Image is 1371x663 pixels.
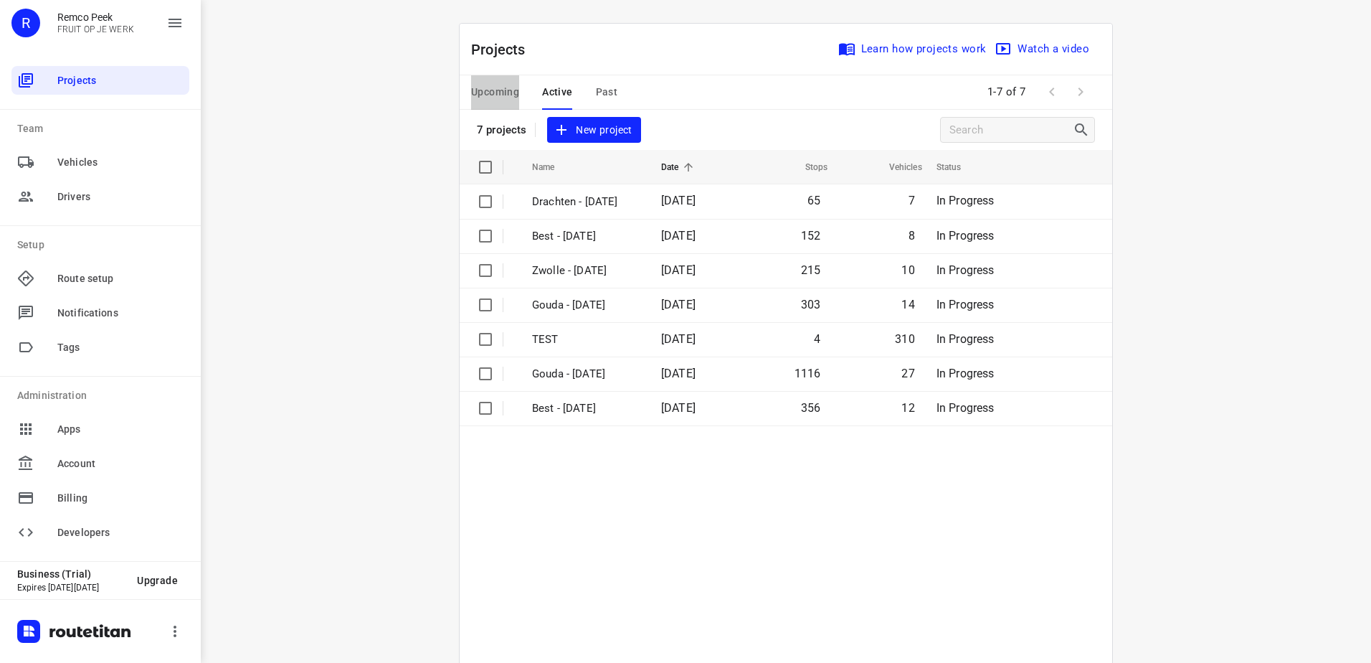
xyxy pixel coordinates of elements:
[936,367,995,380] span: In Progress
[936,298,995,311] span: In Progress
[596,83,618,101] span: Past
[57,525,184,540] span: Developers
[661,332,696,346] span: [DATE]
[801,401,821,415] span: 356
[936,194,995,207] span: In Progress
[11,518,189,547] div: Developers
[661,401,696,415] span: [DATE]
[57,306,184,321] span: Notifications
[661,229,696,243] span: [DATE]
[949,119,1073,141] input: Search projects
[11,415,189,443] div: Apps
[57,11,134,23] p: Remco Peek
[11,484,189,512] div: Billing
[11,264,189,293] div: Route setup
[11,9,40,37] div: R
[936,263,995,277] span: In Progress
[936,332,995,346] span: In Progress
[1038,77,1066,106] span: Previous Page
[471,39,537,60] p: Projects
[17,568,125,580] p: Business (Trial)
[901,298,914,311] span: 14
[532,194,640,210] p: Drachten - Friday
[909,194,915,207] span: 7
[1066,77,1095,106] span: Next Page
[542,83,572,101] span: Active
[901,367,914,380] span: 27
[982,77,1032,108] span: 1-7 of 7
[936,159,980,176] span: Status
[57,271,184,286] span: Route setup
[532,297,640,314] p: Gouda - Friday
[556,121,632,139] span: New project
[1073,121,1094,138] div: Search
[532,400,640,417] p: Best - Thursday
[532,263,640,279] p: Zwolle - Friday
[807,194,820,207] span: 65
[11,182,189,211] div: Drivers
[125,568,189,593] button: Upgrade
[57,189,184,204] span: Drivers
[936,229,995,243] span: In Progress
[936,401,995,415] span: In Progress
[661,159,698,176] span: Date
[11,298,189,327] div: Notifications
[661,298,696,311] span: [DATE]
[11,333,189,362] div: Tags
[814,332,820,346] span: 4
[57,340,184,355] span: Tags
[532,331,640,348] p: TEST
[17,238,189,253] p: Setup
[477,123,526,136] p: 7 projects
[909,229,915,243] span: 8
[901,401,914,415] span: 12
[57,155,184,170] span: Vehicles
[661,367,696,380] span: [DATE]
[895,332,915,346] span: 310
[57,491,184,506] span: Billing
[870,159,922,176] span: Vehicles
[137,575,178,586] span: Upgrade
[57,422,184,437] span: Apps
[17,583,125,593] p: Expires [DATE][DATE]
[57,73,184,88] span: Projects
[532,159,574,176] span: Name
[801,263,821,277] span: 215
[661,194,696,207] span: [DATE]
[57,456,184,471] span: Account
[532,228,640,245] p: Best - Friday
[801,298,821,311] span: 303
[901,263,914,277] span: 10
[794,367,821,380] span: 1116
[57,24,134,34] p: FRUIT OP JE WERK
[11,66,189,95] div: Projects
[547,117,640,144] button: New project
[661,263,696,277] span: [DATE]
[11,449,189,478] div: Account
[801,229,821,243] span: 152
[11,148,189,177] div: Vehicles
[17,121,189,136] p: Team
[532,366,640,382] p: Gouda - Thursday
[17,388,189,403] p: Administration
[787,159,828,176] span: Stops
[471,83,519,101] span: Upcoming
